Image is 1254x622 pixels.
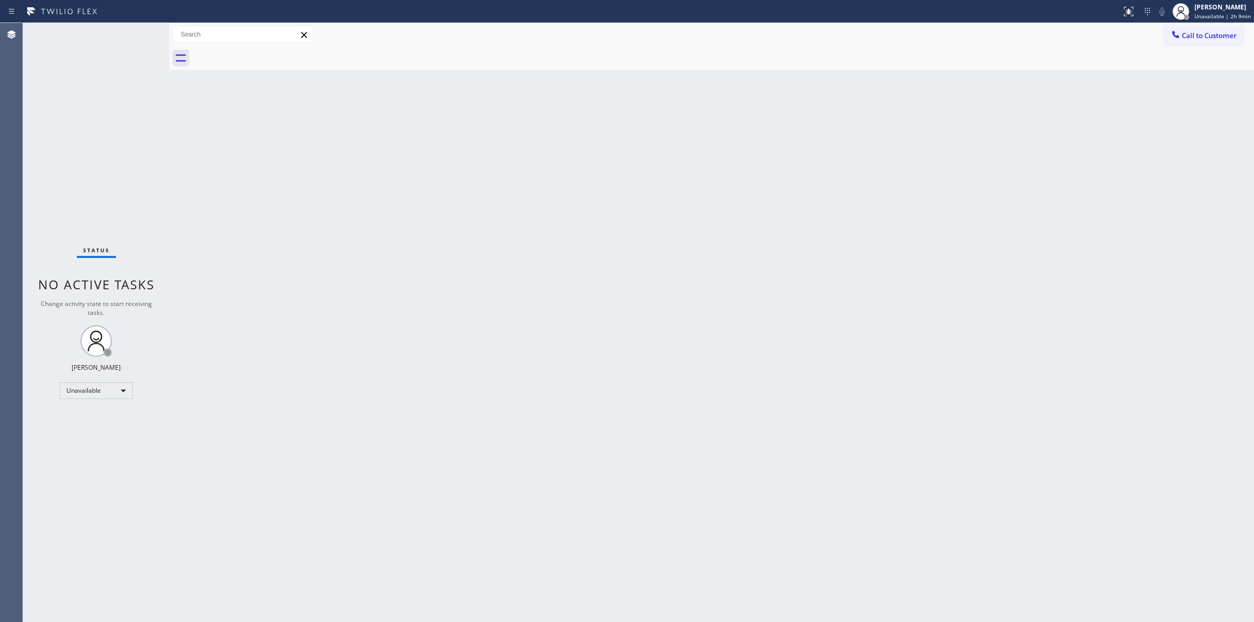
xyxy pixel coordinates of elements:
[173,26,313,43] input: Search
[41,299,152,317] span: Change activity state to start receiving tasks.
[1164,26,1244,45] button: Call to Customer
[38,276,155,293] span: No active tasks
[1194,13,1251,20] span: Unavailable | 2h 9min
[83,247,110,254] span: Status
[72,363,121,372] div: [PERSON_NAME]
[1155,4,1169,19] button: Mute
[1194,3,1251,11] div: [PERSON_NAME]
[1182,31,1237,40] span: Call to Customer
[60,382,133,399] div: Unavailable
